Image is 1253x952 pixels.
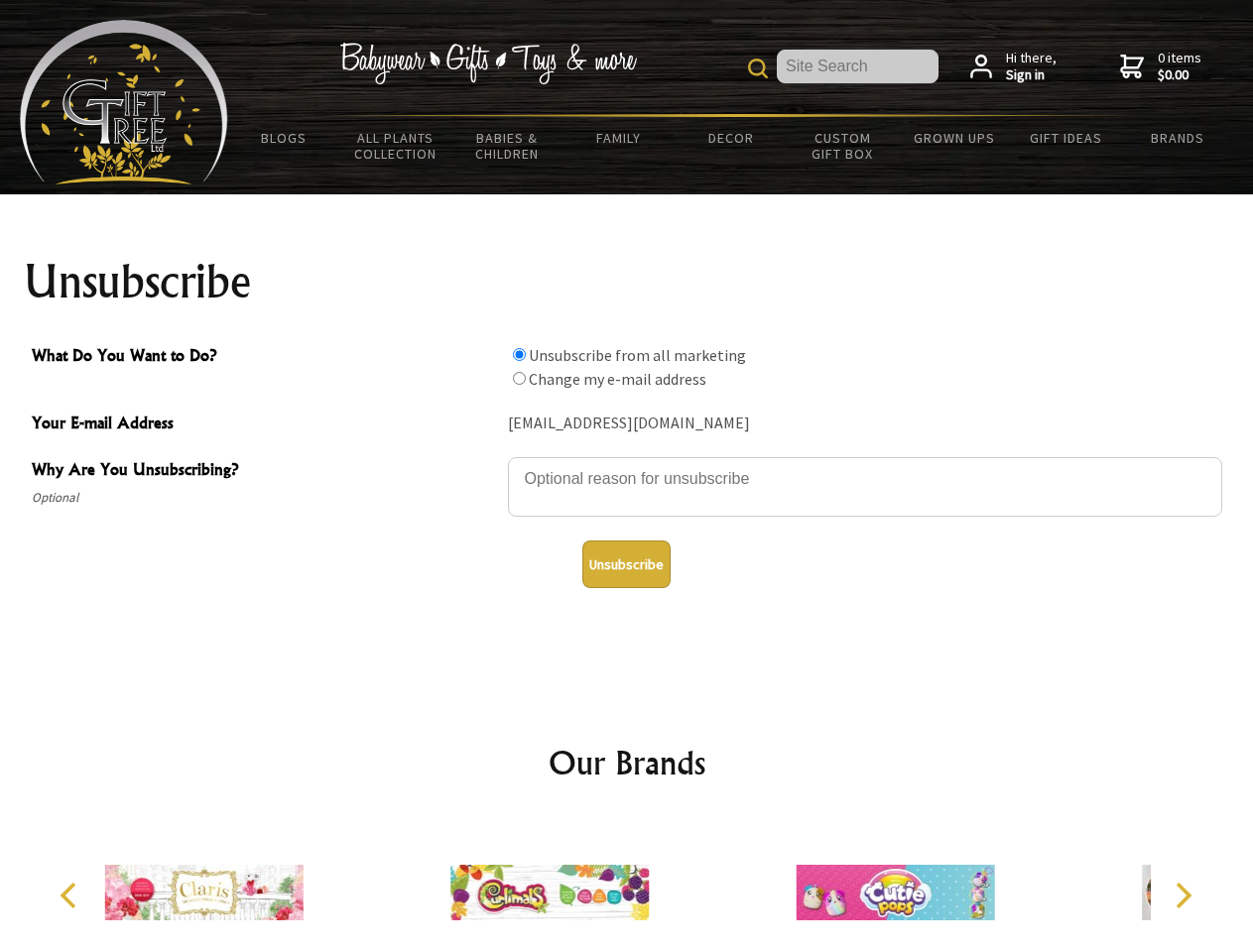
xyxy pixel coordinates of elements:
span: Your E-mail Address [32,411,498,439]
span: Why Are You Unsubscribing? [32,457,498,486]
strong: Sign in [1006,66,1057,84]
span: Hi there, [1006,50,1057,84]
a: Decor [675,117,787,159]
span: Optional [32,486,498,510]
a: 0 items$0.00 [1120,50,1201,84]
input: What Do You Want to Do? [513,372,526,385]
button: Unsubscribe [582,540,671,588]
a: Family [564,117,676,159]
label: Change my e-mail address [529,369,706,389]
button: Next [1161,874,1204,917]
a: Babies & Children [451,117,564,175]
a: Brands [1122,117,1234,159]
strong: $0.00 [1158,66,1201,84]
a: Gift Ideas [1010,117,1122,159]
a: BLOGS [228,117,340,159]
button: Previous [50,874,93,917]
a: Custom Gift Box [787,117,899,175]
a: All Plants Collection [340,117,452,175]
h1: Unsubscribe [24,258,1230,305]
img: product search [748,59,768,78]
a: Hi there,Sign in [970,50,1057,84]
input: Site Search [777,50,939,83]
a: Grown Ups [898,117,1010,159]
input: What Do You Want to Do? [513,348,526,361]
div: [EMAIL_ADDRESS][DOMAIN_NAME] [508,409,1222,439]
img: Babywear - Gifts - Toys & more [339,43,637,84]
span: 0 items [1158,49,1201,84]
img: Babyware - Gifts - Toys and more... [20,20,228,184]
label: Unsubscribe from all marketing [529,345,746,365]
textarea: Why Are You Unsubscribing? [508,457,1222,517]
span: What Do You Want to Do? [32,343,498,372]
h2: Our Brands [40,739,1214,786]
